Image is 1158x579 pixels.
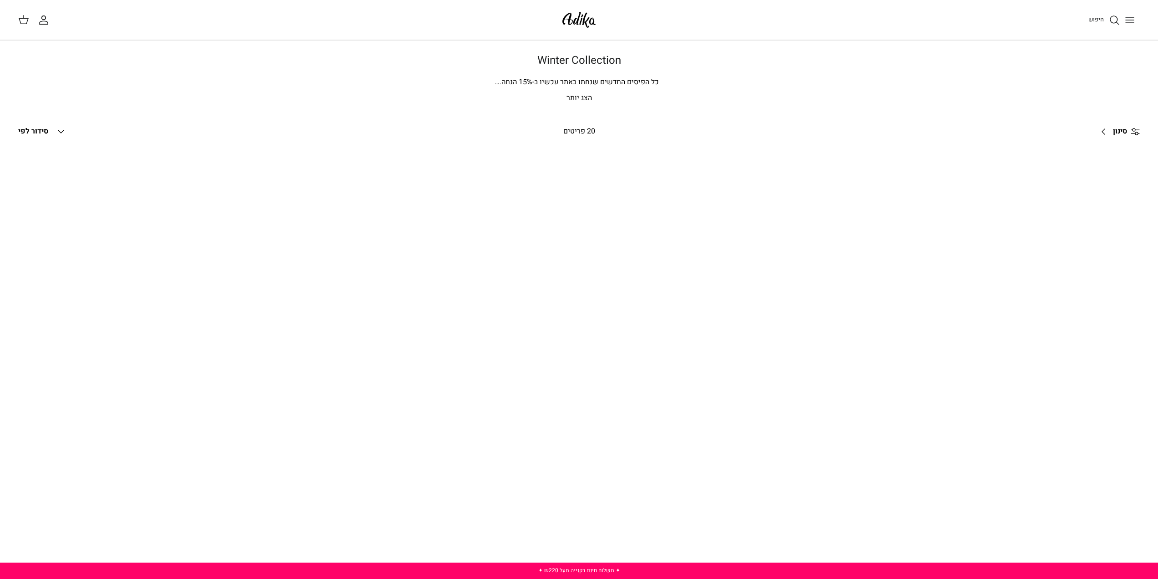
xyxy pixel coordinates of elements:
[495,77,532,87] span: % הנחה.
[538,566,620,574] a: ✦ משלוח חינם בקנייה מעל ₪220 ✦
[454,126,704,138] div: 20 פריטים
[532,77,659,87] span: כל הפיסים החדשים שנחתו באתר עכשיו ב-
[38,15,53,26] a: החשבון שלי
[18,126,48,137] span: סידור לפי
[519,77,527,87] span: 15
[18,122,66,142] button: סידור לפי
[1113,126,1127,138] span: סינון
[1088,15,1104,24] span: חיפוש
[261,92,898,104] p: הצג יותר
[1095,121,1140,143] a: סינון
[1088,15,1120,26] a: חיפוש
[560,9,598,31] img: Adika IL
[261,54,898,67] h1: Winter Collection
[1120,10,1140,30] button: Toggle menu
